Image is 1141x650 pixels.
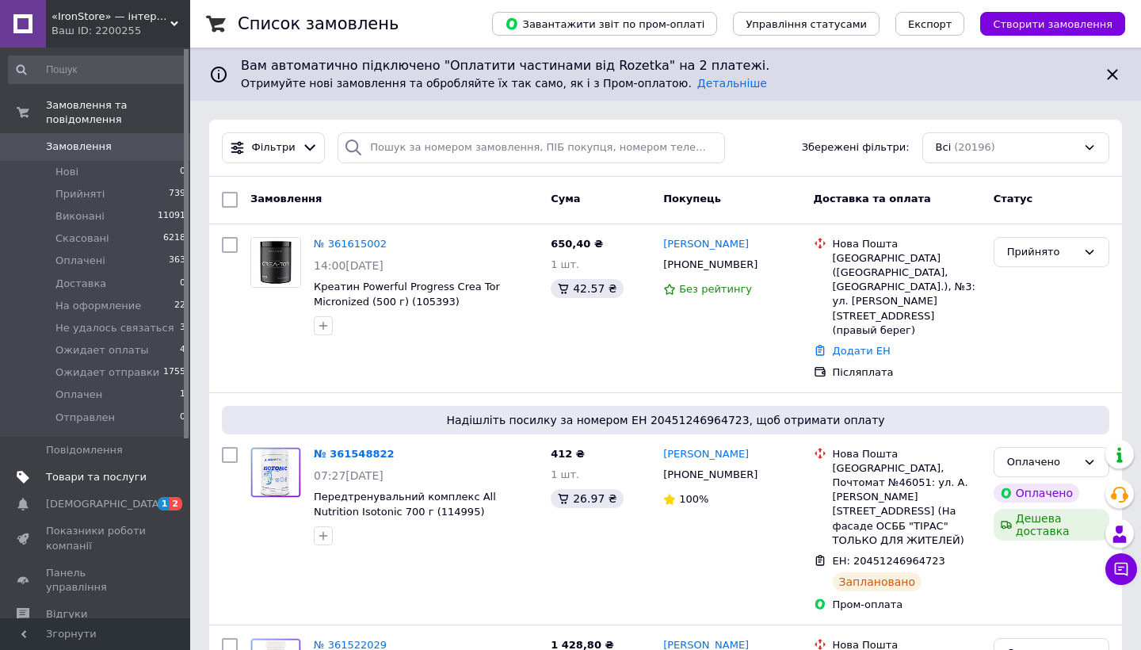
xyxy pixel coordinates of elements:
[314,259,384,272] span: 14:00[DATE]
[55,209,105,224] span: Виконані
[663,258,757,270] span: [PHONE_NUMBER]
[551,238,603,250] span: 650,40 ₴
[492,12,717,36] button: Завантажити звіт по пром-оплаті
[833,572,922,591] div: Заплановано
[814,193,931,205] span: Доставка та оплата
[55,165,78,179] span: Нові
[679,493,708,505] span: 100%
[46,443,123,457] span: Повідомлення
[994,193,1033,205] span: Статус
[55,365,159,380] span: Ожидает отправки
[180,165,185,179] span: 0
[314,238,387,250] a: № 361615002
[895,12,965,36] button: Експорт
[994,484,1079,503] div: Оплачено
[833,365,981,380] div: Післяплата
[46,524,147,552] span: Показники роботи компанії
[1105,553,1137,585] button: Чат з покупцем
[251,448,300,497] img: Фото товару
[338,132,725,163] input: Пошук за номером замовлення, ПІБ покупця, номером телефону, Email, номером накладної
[980,12,1125,36] button: Створити замовлення
[46,140,112,154] span: Замовлення
[180,411,185,425] span: 0
[908,18,952,30] span: Експорт
[55,254,105,268] span: Оплачені
[250,237,301,288] a: Фото товару
[833,345,891,357] a: Додати ЕН
[1007,244,1077,261] div: Прийнято
[551,258,579,270] span: 1 шт.
[163,231,185,246] span: 6218
[505,17,704,31] span: Завантажити звіт по пром-оплаті
[663,468,757,480] span: [PHONE_NUMBER]
[964,17,1125,29] a: Створити замовлення
[314,469,384,482] span: 07:27[DATE]
[46,607,87,621] span: Відгуки
[46,470,147,484] span: Товари та послуги
[551,468,579,480] span: 1 шт.
[802,140,910,155] span: Збережені фільтри:
[55,277,106,291] span: Доставка
[55,343,149,357] span: Ожидает оплаты
[697,77,767,90] a: Детальніше
[55,388,102,402] span: Оплачен
[833,237,981,251] div: Нова Пошта
[8,55,187,84] input: Пошук
[679,283,752,295] span: Без рейтингу
[314,448,395,460] a: № 361548822
[663,237,749,252] a: [PERSON_NAME]
[250,193,322,205] span: Замовлення
[314,491,496,518] a: Передтренувальний комплекс All Nutrition Isotonic 700 г (114995)
[180,277,185,291] span: 0
[250,447,301,498] a: Фото товару
[55,321,174,335] span: Не удалось связаться
[252,140,296,155] span: Фільтри
[158,209,185,224] span: 11091
[833,461,981,548] div: [GEOGRAPHIC_DATA], Почтомат №46051: ул. А. [PERSON_NAME][STREET_ADDRESS] (На фасаде ОСББ "ТІРАС" ...
[833,555,945,567] span: ЕН: 20451246964723
[551,489,623,508] div: 26.97 ₴
[46,566,147,595] span: Панель управління
[314,281,500,308] a: Креатин Powerful Progress Crea Tor Micronized (500 г) (105393)
[46,497,163,511] span: [DEMOGRAPHIC_DATA]
[241,57,1090,75] span: Вам автоматично підключено "Оплатити частинами від Rozetka" на 2 платежі.
[936,140,952,155] span: Всі
[158,497,170,510] span: 1
[833,598,981,612] div: Пром-оплата
[663,447,749,462] a: [PERSON_NAME]
[52,24,190,38] div: Ваш ID: 2200255
[228,412,1103,428] span: Надішліть посилку за номером ЕН 20451246964723, щоб отримати оплату
[733,12,880,36] button: Управління статусами
[180,321,185,335] span: 3
[55,187,105,201] span: Прийняті
[238,14,399,33] h1: Список замовлень
[746,18,867,30] span: Управління статусами
[174,299,185,313] span: 22
[180,388,185,402] span: 1
[52,10,170,24] span: «IronStore» — інтернет-магазин спортивного харчування
[551,193,580,205] span: Cума
[833,251,981,338] div: [GEOGRAPHIC_DATA] ([GEOGRAPHIC_DATA], [GEOGRAPHIC_DATA].), №3: ул. [PERSON_NAME][STREET_ADDRESS] ...
[46,98,190,127] span: Замовлення та повідомлення
[954,141,995,153] span: (20196)
[55,411,115,425] span: Отправлен
[551,448,585,460] span: 412 ₴
[170,497,182,510] span: 2
[251,238,300,287] img: Фото товару
[163,365,185,380] span: 1755
[1007,454,1077,471] div: Оплачено
[180,343,185,357] span: 4
[551,279,623,298] div: 42.57 ₴
[241,77,767,90] span: Отримуйте нові замовлення та обробляйте їх так само, як і з Пром-оплатою.
[993,18,1112,30] span: Створити замовлення
[55,299,141,313] span: На оформление
[994,509,1109,541] div: Дешева доставка
[169,187,185,201] span: 739
[55,231,109,246] span: Скасовані
[833,447,981,461] div: Нова Пошта
[663,193,721,205] span: Покупець
[169,254,185,268] span: 363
